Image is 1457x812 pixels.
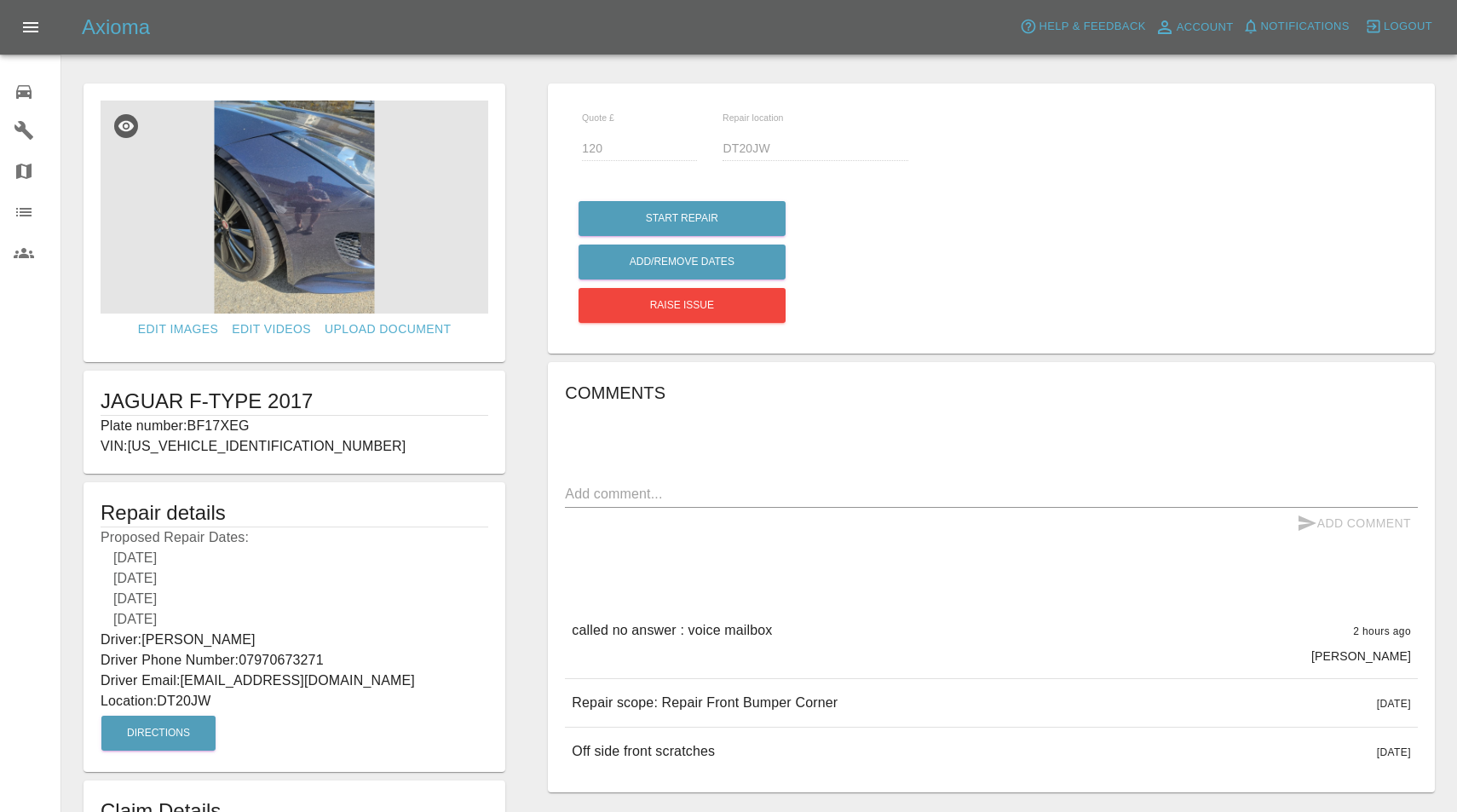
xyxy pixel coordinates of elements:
[572,741,715,762] p: Off side front scratches
[101,388,488,415] h1: JAGUAR F-TYPE 2017
[1016,14,1149,40] button: Help & Feedback
[1377,698,1411,710] span: [DATE]
[101,416,488,436] p: Plate number: BF17XEG
[101,101,488,314] img: cf87cf7b-1e56-4ff4-b46a-dbc293f624f7
[1177,18,1234,37] span: Account
[318,314,458,345] a: Upload Document
[101,589,488,609] div: [DATE]
[101,609,488,630] div: [DATE]
[10,7,51,48] button: Open drawer
[225,314,318,345] a: Edit Videos
[1261,17,1350,37] span: Notifications
[101,436,488,457] p: VIN: [US_VEHICLE_IDENTIFICATION_NUMBER]
[1150,14,1238,41] a: Account
[723,112,784,123] span: Repair location
[1384,17,1432,37] span: Logout
[572,620,772,641] p: called no answer : voice mailbox
[101,630,488,650] p: Driver: [PERSON_NAME]
[101,691,488,711] p: Location: DT20JW
[101,568,488,589] div: [DATE]
[579,201,786,236] button: Start Repair
[1039,17,1145,37] span: Help & Feedback
[131,314,225,345] a: Edit Images
[1377,746,1411,758] span: [DATE]
[101,499,488,527] h5: Repair details
[579,288,786,323] button: Raise issue
[101,671,488,691] p: Driver Email: [EMAIL_ADDRESS][DOMAIN_NAME]
[582,112,614,123] span: Quote £
[1238,14,1354,40] button: Notifications
[572,693,838,713] p: Repair scope: Repair Front Bumper Corner
[101,650,488,671] p: Driver Phone Number: 07970673271
[101,716,216,751] button: Directions
[101,527,488,630] p: Proposed Repair Dates:
[579,245,786,279] button: Add/Remove Dates
[1361,14,1437,40] button: Logout
[1311,648,1411,665] p: [PERSON_NAME]
[565,379,1418,406] h6: Comments
[1353,625,1411,637] span: 2 hours ago
[82,14,150,41] h5: Axioma
[101,548,488,568] div: [DATE]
